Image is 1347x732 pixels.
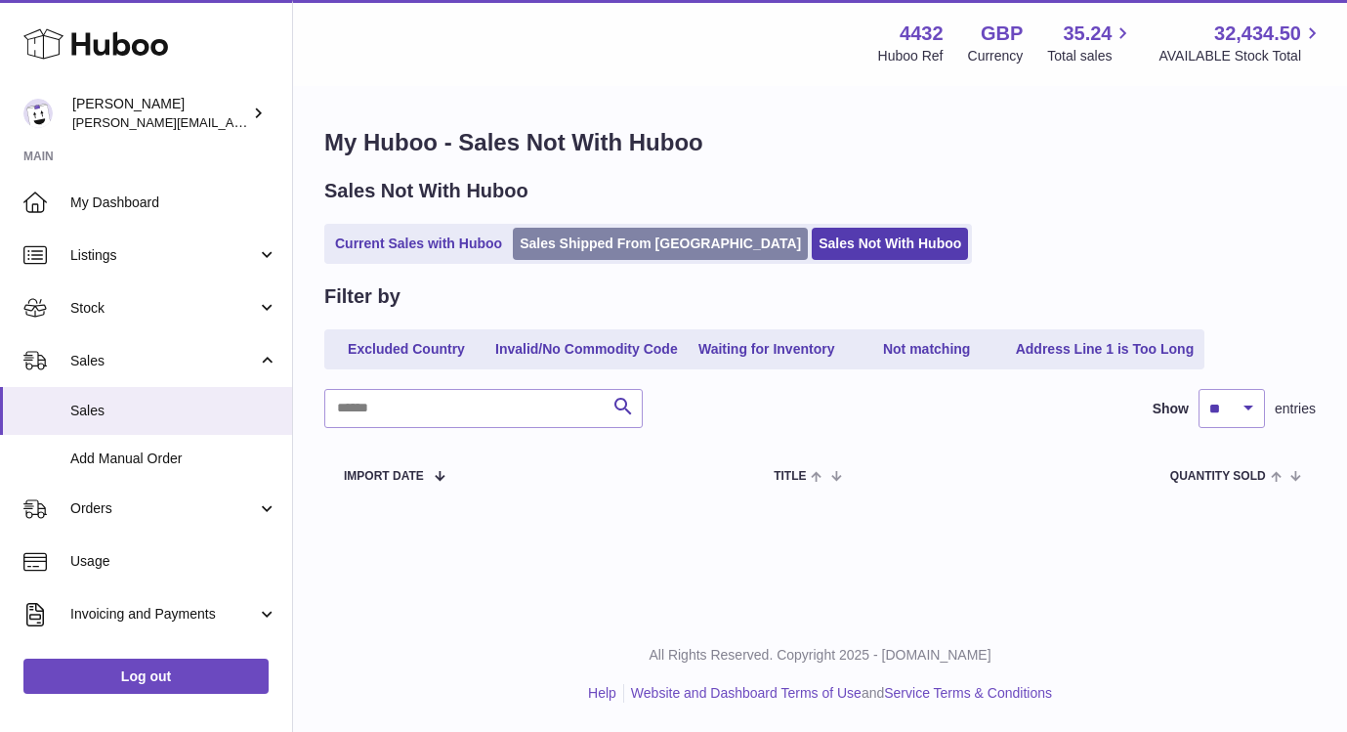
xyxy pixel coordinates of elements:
strong: 4432 [900,21,944,47]
label: Show [1153,400,1189,418]
strong: GBP [981,21,1023,47]
h1: My Huboo - Sales Not With Huboo [324,127,1316,158]
span: Invoicing and Payments [70,605,257,624]
li: and [624,684,1052,703]
span: 35.24 [1063,21,1112,47]
a: Sales Shipped From [GEOGRAPHIC_DATA] [513,228,808,260]
a: 32,434.50 AVAILABLE Stock Total [1158,21,1324,65]
span: My Dashboard [70,194,277,212]
div: Huboo Ref [878,47,944,65]
span: Usage [70,552,277,571]
span: Orders [70,499,257,518]
a: Invalid/No Commodity Code [488,333,685,366]
a: Sales Not With Huboo [812,228,968,260]
h2: Sales Not With Huboo [324,178,528,204]
a: 35.24 Total sales [1047,21,1134,65]
span: Sales [70,402,277,420]
a: Excluded Country [328,333,484,366]
a: Log out [23,659,269,694]
a: Website and Dashboard Terms of Use [631,685,862,701]
span: Import date [344,470,424,483]
a: Waiting for Inventory [689,333,845,366]
span: Title [774,470,806,483]
div: Currency [968,47,1024,65]
span: AVAILABLE Stock Total [1158,47,1324,65]
img: akhil@amalachai.com [23,99,53,128]
span: Total sales [1047,47,1134,65]
h2: Filter by [324,283,400,310]
span: Listings [70,246,257,265]
a: Not matching [849,333,1005,366]
a: Service Terms & Conditions [884,685,1052,701]
a: Help [588,685,616,701]
a: Address Line 1 is Too Long [1009,333,1201,366]
span: Stock [70,299,257,318]
span: Add Manual Order [70,450,277,468]
span: Sales [70,352,257,370]
span: entries [1275,400,1316,418]
span: Quantity Sold [1170,470,1266,483]
span: 32,434.50 [1214,21,1301,47]
div: [PERSON_NAME] [72,95,248,132]
span: [PERSON_NAME][EMAIL_ADDRESS][DOMAIN_NAME] [72,114,392,130]
p: All Rights Reserved. Copyright 2025 - [DOMAIN_NAME] [309,646,1331,665]
a: Current Sales with Huboo [328,228,509,260]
